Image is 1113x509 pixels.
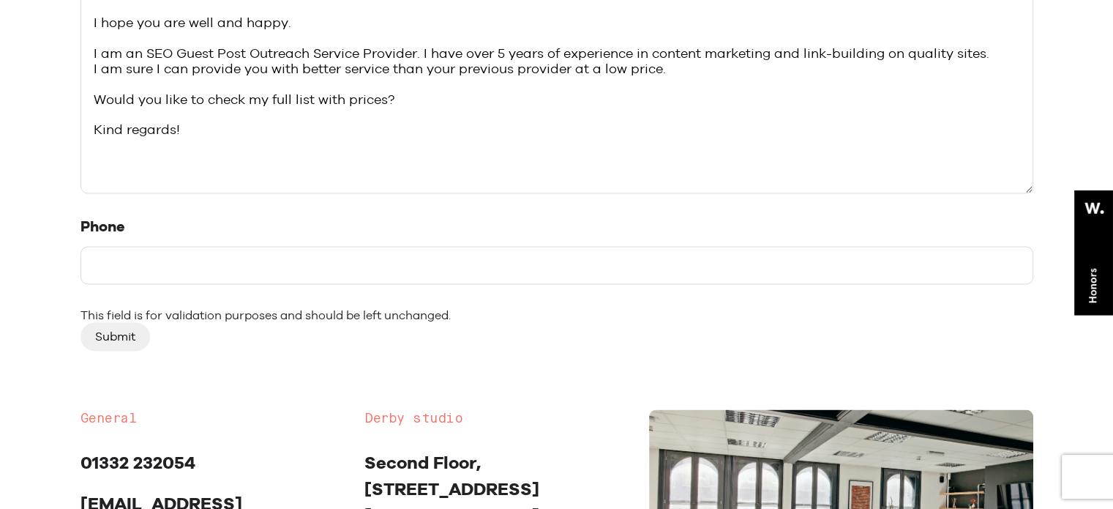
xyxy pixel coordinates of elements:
[364,409,627,427] h2: Derby studio
[80,323,150,351] input: Submit
[80,409,343,427] h2: General
[80,308,1033,323] div: This field is for validation purposes and should be left unchanged.
[80,217,1033,235] label: Phone
[80,451,195,472] a: 01332 232054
